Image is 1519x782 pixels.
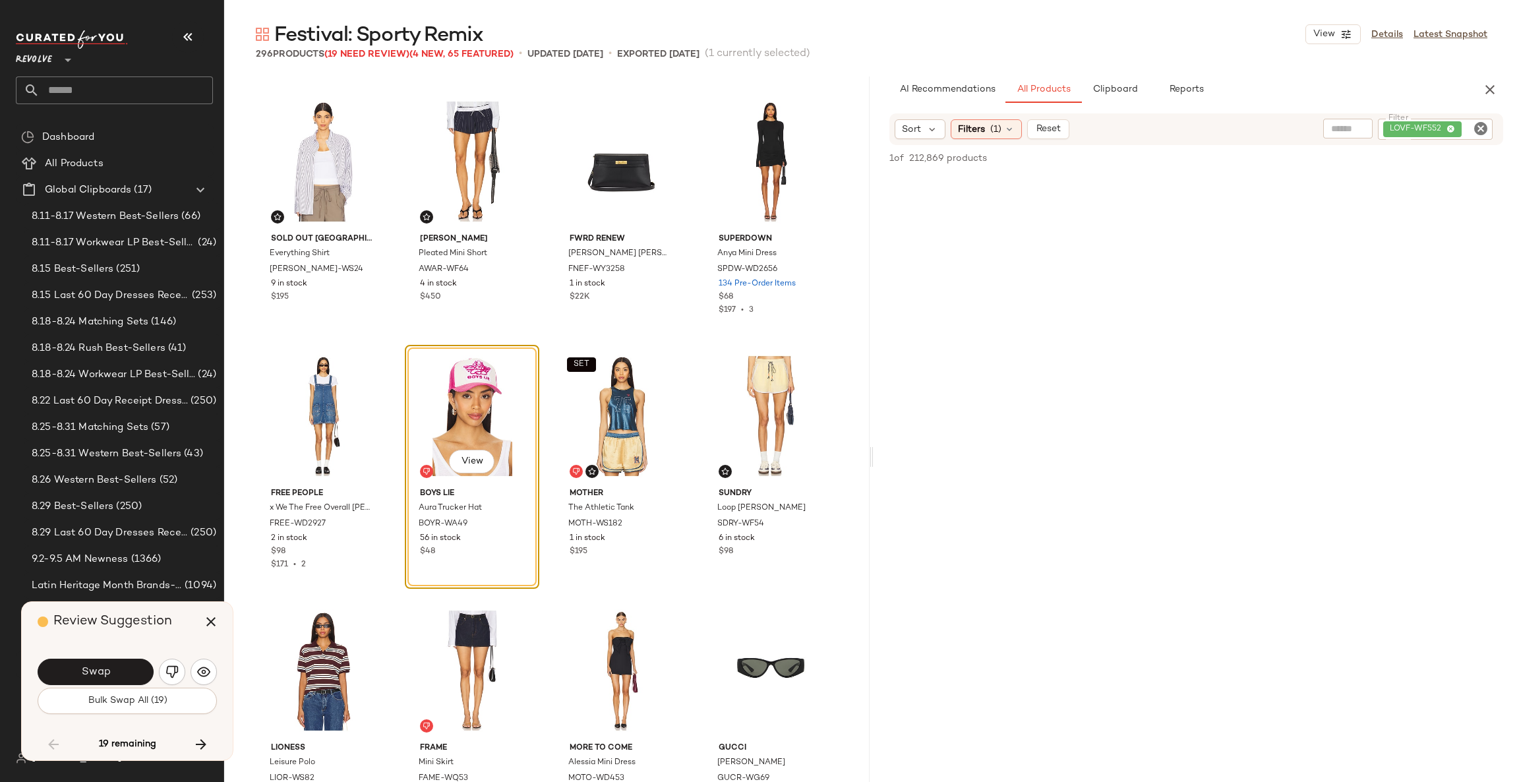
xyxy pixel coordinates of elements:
[197,665,210,678] img: svg%3e
[288,560,301,569] span: •
[271,742,375,754] span: LIONESS
[165,665,179,678] img: svg%3e
[270,518,326,530] span: FREE-WD2927
[570,533,605,545] span: 1 in stock
[38,659,154,685] button: Swap
[1390,123,1446,135] span: LOVF-WF552
[1305,24,1361,44] button: View
[617,47,700,61] p: Exported [DATE]
[80,666,110,678] span: Swap
[1017,84,1071,95] span: All Products
[32,578,182,593] span: Latin Heritage Month Brands- DO NOT DELETE
[705,46,810,62] span: (1 currently selected)
[568,502,634,514] span: The Athletic Tank
[182,578,216,593] span: (1094)
[260,349,386,483] img: FREE-WD2927_V1.jpg
[719,533,755,545] span: 6 in stock
[16,45,52,69] span: Revolve
[32,499,113,514] span: 8.29 Best-Sellers
[449,450,494,473] button: View
[568,757,636,769] span: Alessia Mini Dress
[271,291,289,303] span: $195
[420,742,524,754] span: FRAME
[99,738,156,750] span: 19 remaining
[588,467,596,475] img: svg%3e
[188,394,216,409] span: (250)
[717,518,764,530] span: SDRY-WF54
[958,123,985,136] span: Filters
[16,753,26,764] img: svg%3e
[527,47,603,61] p: updated [DATE]
[157,473,178,488] span: (52)
[260,604,386,737] img: LIOR-WS82_V1.jpg
[559,349,684,483] img: MOTH-WS182_V1.jpg
[719,291,733,303] span: $68
[32,420,148,435] span: 8.25-8.31 Matching Sets
[568,248,672,260] span: [PERSON_NAME] [PERSON_NAME] Shoulder Bag
[419,757,454,769] span: Mini Skirt
[32,394,188,409] span: 8.22 Last 60 Day Receipt Dresses
[195,367,216,382] span: (24)
[270,248,330,260] span: Everything Shirt
[131,183,152,198] span: (17)
[570,488,674,500] span: MOTHER
[409,95,535,228] img: AWAR-WF64_V1.jpg
[21,131,34,144] img: svg%3e
[423,467,431,475] img: svg%3e
[749,306,754,315] span: 3
[271,488,375,500] span: Free People
[271,278,307,290] span: 9 in stock
[32,446,181,462] span: 8.25-8.31 Western Best-Sellers
[87,696,167,706] span: Bulk Swap All (19)
[188,526,216,541] span: (250)
[708,349,833,483] img: SDRY-WF54_V1.jpg
[113,499,142,514] span: (250)
[708,95,833,228] img: SPDW-WD2656_V1.jpg
[717,502,806,514] span: Loop [PERSON_NAME]
[189,288,216,303] span: (253)
[568,264,625,276] span: FNEF-WY3258
[271,533,307,545] span: 2 in stock
[32,262,113,277] span: 8.15 Best-Sellers
[559,95,684,228] img: FNEF-WY3258_V1.jpg
[419,248,487,260] span: Pleated Mini Short
[260,95,386,228] img: SNYR-WS24_V1.jpg
[419,518,467,530] span: BOYR-WA49
[42,130,94,145] span: Dashboard
[719,306,736,315] span: $197
[179,209,200,224] span: (66)
[32,341,165,356] span: 8.18-8.24 Rush Best-Sellers
[32,552,129,567] span: 9.2-9.5 AM Newness
[570,278,605,290] span: 1 in stock
[45,156,104,171] span: All Products
[719,233,823,245] span: superdown
[719,742,823,754] span: Gucci
[324,49,409,59] span: (19 Need Review)
[559,604,684,737] img: MOTO-WD453_V1.jpg
[570,546,587,558] span: $195
[301,560,306,569] span: 2
[1473,121,1489,136] i: Clear Filter
[32,209,179,224] span: 8.11-8.17 Western Best-Sellers
[420,233,524,245] span: [PERSON_NAME]
[32,288,189,303] span: 8.15 Last 60 Day Dresses Receipt
[32,315,148,330] span: 8.18-8.24 Matching Sets
[423,213,431,221] img: svg%3e
[420,278,457,290] span: 4 in stock
[270,264,363,276] span: [PERSON_NAME]-WS24
[271,560,288,569] span: $171
[45,183,131,198] span: Global Clipboards
[573,360,589,369] span: SET
[570,233,674,245] span: FWRD Renew
[567,357,596,372] button: SET
[889,152,904,165] span: 1 of
[409,604,535,737] img: FAME-WQ53_V1.jpg
[719,488,823,500] span: SUNDRY
[1313,29,1335,40] span: View
[570,291,590,303] span: $22K
[129,552,162,567] span: (1366)
[1168,84,1203,95] span: Reports
[113,262,140,277] span: (251)
[195,235,216,251] span: (24)
[16,30,128,49] img: cfy_white_logo.C9jOOHJF.svg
